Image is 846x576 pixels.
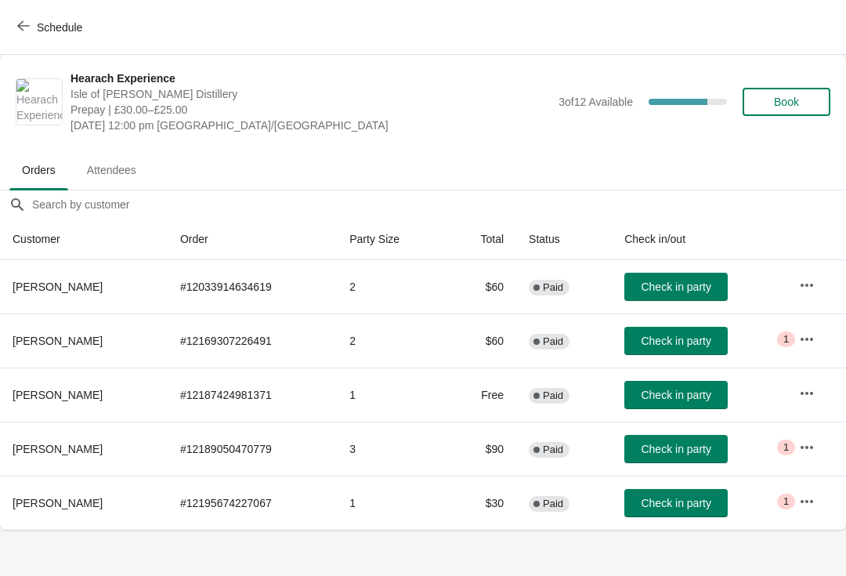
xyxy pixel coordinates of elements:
span: Check in party [641,281,710,293]
th: Total [446,219,517,260]
button: Check in party [624,435,728,463]
span: Paid [543,335,563,348]
span: 3 of 12 Available [559,96,633,108]
span: Isle of [PERSON_NAME] Distillery [70,86,551,102]
span: Check in party [641,389,710,401]
span: [PERSON_NAME] [13,443,103,455]
button: Check in party [624,489,728,517]
span: Attendees [74,156,149,184]
td: 1 [337,476,446,530]
span: Check in party [641,497,710,509]
input: Search by customer [31,190,846,219]
span: [PERSON_NAME] [13,281,103,293]
th: Check in/out [612,219,786,260]
span: Schedule [37,21,82,34]
span: [PERSON_NAME] [13,389,103,401]
td: 2 [337,313,446,368]
span: Paid [543,281,563,294]
th: Status [516,219,612,260]
button: Check in party [624,327,728,355]
th: Party Size [337,219,446,260]
span: [DATE] 12:00 pm [GEOGRAPHIC_DATA]/[GEOGRAPHIC_DATA] [70,118,551,133]
span: Prepay | £30.00–£25.00 [70,102,551,118]
td: # 12033914634619 [168,260,337,313]
td: $30 [446,476,517,530]
td: $60 [446,313,517,368]
span: Book [774,96,799,108]
button: Check in party [624,381,728,409]
td: 2 [337,260,446,313]
span: 1 [783,495,789,508]
span: Paid [543,444,563,456]
span: Orders [9,156,68,184]
span: Paid [543,498,563,510]
span: Hearach Experience [70,71,551,86]
td: 3 [337,422,446,476]
td: # 12169307226491 [168,313,337,368]
td: $60 [446,260,517,313]
img: Hearach Experience [16,79,62,125]
span: [PERSON_NAME] [13,497,103,509]
th: Order [168,219,337,260]
span: [PERSON_NAME] [13,335,103,347]
td: # 12187424981371 [168,368,337,422]
button: Book [743,88,830,116]
span: Paid [543,389,563,402]
td: # 12189050470779 [168,422,337,476]
td: $90 [446,422,517,476]
td: Free [446,368,517,422]
td: # 12195674227067 [168,476,337,530]
td: 1 [337,368,446,422]
span: Check in party [641,443,710,455]
span: Check in party [641,335,710,347]
span: 1 [783,441,789,454]
button: Schedule [8,13,95,42]
button: Check in party [624,273,728,301]
span: 1 [783,333,789,346]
